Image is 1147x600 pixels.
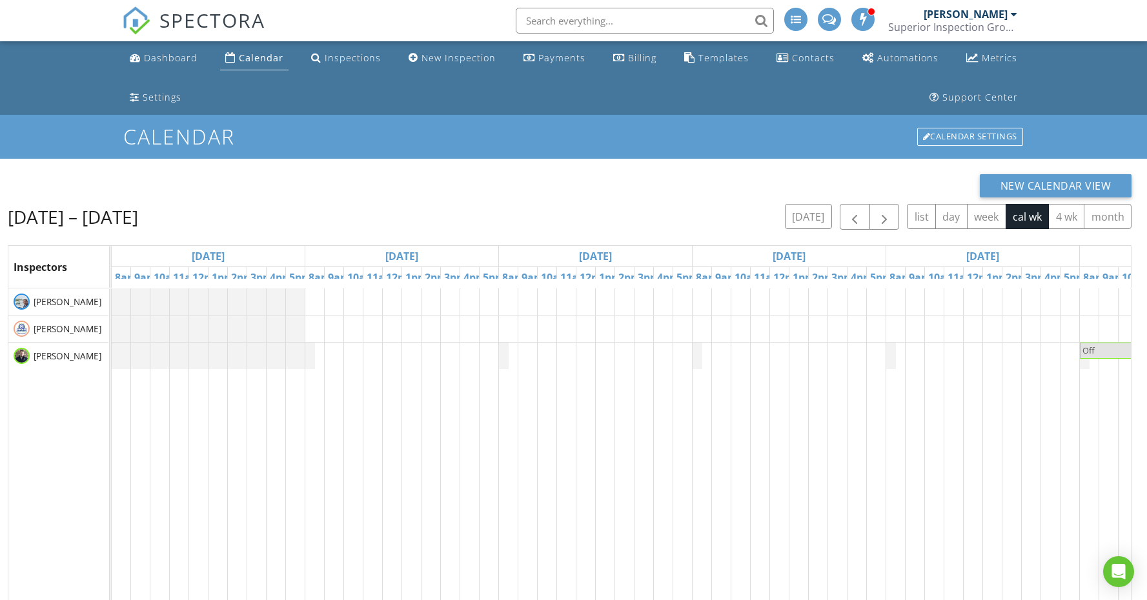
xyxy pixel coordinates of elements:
[123,125,1024,148] h1: Calendar
[460,267,489,288] a: 4pm
[1082,345,1095,356] span: Off
[771,46,840,70] a: Contacts
[935,204,968,229] button: day
[305,267,334,288] a: 8am
[983,267,1012,288] a: 1pm
[848,267,877,288] a: 4pm
[963,246,1002,266] a: Go to September 11, 2025
[208,267,238,288] a: 1pm
[344,267,379,288] a: 10am
[363,267,398,288] a: 11am
[518,267,547,288] a: 9am
[122,6,150,35] img: The Best Home Inspection Software - Spectora
[267,267,296,288] a: 4pm
[792,52,835,64] div: Contacts
[634,267,664,288] a: 3pm
[712,267,741,288] a: 9am
[698,52,749,64] div: Templates
[228,267,257,288] a: 2pm
[615,267,644,288] a: 2pm
[924,86,1023,110] a: Support Center
[239,52,283,64] div: Calendar
[31,295,104,308] span: [PERSON_NAME]
[1041,267,1070,288] a: 4pm
[1103,556,1134,587] div: Open Intercom Messenger
[809,267,838,288] a: 2pm
[654,267,683,288] a: 4pm
[877,52,939,64] div: Automations
[596,267,625,288] a: 1pm
[421,52,496,64] div: New Inspection
[886,267,915,288] a: 8am
[731,267,766,288] a: 10am
[31,323,104,335] span: [PERSON_NAME]
[1080,267,1109,288] a: 8am
[789,267,818,288] a: 1pm
[159,6,265,34] span: SPECTORA
[403,46,501,70] a: New Inspection
[125,86,187,110] a: Settings
[170,267,205,288] a: 11am
[14,294,30,310] img: img_3093.jpg
[906,267,935,288] a: 9am
[189,267,224,288] a: 12pm
[867,267,896,288] a: 5pm
[247,267,276,288] a: 3pm
[402,267,431,288] a: 1pm
[1022,267,1051,288] a: 3pm
[944,267,979,288] a: 11am
[961,46,1022,70] a: Metrics
[1002,267,1031,288] a: 2pm
[679,46,754,70] a: Templates
[31,350,104,363] span: [PERSON_NAME]
[557,267,592,288] a: 11am
[1061,267,1090,288] a: 5pm
[916,126,1024,147] a: Calendar Settings
[383,267,418,288] a: 12pm
[441,267,470,288] a: 3pm
[769,246,809,266] a: Go to September 10, 2025
[325,267,354,288] a: 9am
[751,267,786,288] a: 11am
[967,204,1006,229] button: week
[538,52,585,64] div: Payments
[770,267,805,288] a: 12pm
[1006,204,1050,229] button: cal wk
[576,246,615,266] a: Go to September 9, 2025
[286,267,315,288] a: 5pm
[785,204,832,229] button: [DATE]
[421,267,451,288] a: 2pm
[518,46,591,70] a: Payments
[131,267,160,288] a: 9am
[480,267,509,288] a: 5pm
[907,204,936,229] button: list
[925,267,960,288] a: 10am
[14,348,30,364] img: img_2632.jpg
[112,267,141,288] a: 8am
[964,267,999,288] a: 12pm
[538,267,573,288] a: 10am
[869,204,900,230] button: Next
[888,21,1017,34] div: Superior Inspection Group
[693,267,722,288] a: 8am
[1048,204,1084,229] button: 4 wk
[1084,204,1132,229] button: month
[144,52,198,64] div: Dashboard
[828,267,857,288] a: 3pm
[857,46,944,70] a: Automations (Advanced)
[917,128,1023,146] div: Calendar Settings
[325,52,381,64] div: Inspections
[188,246,228,266] a: Go to September 7, 2025
[499,267,528,288] a: 8am
[306,46,386,70] a: Inspections
[840,204,870,230] button: Previous
[942,91,1018,103] div: Support Center
[1099,267,1128,288] a: 9am
[608,46,662,70] a: Billing
[980,174,1132,197] button: New Calendar View
[150,267,185,288] a: 10am
[628,52,656,64] div: Billing
[516,8,774,34] input: Search everything...
[982,52,1017,64] div: Metrics
[8,204,138,230] h2: [DATE] – [DATE]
